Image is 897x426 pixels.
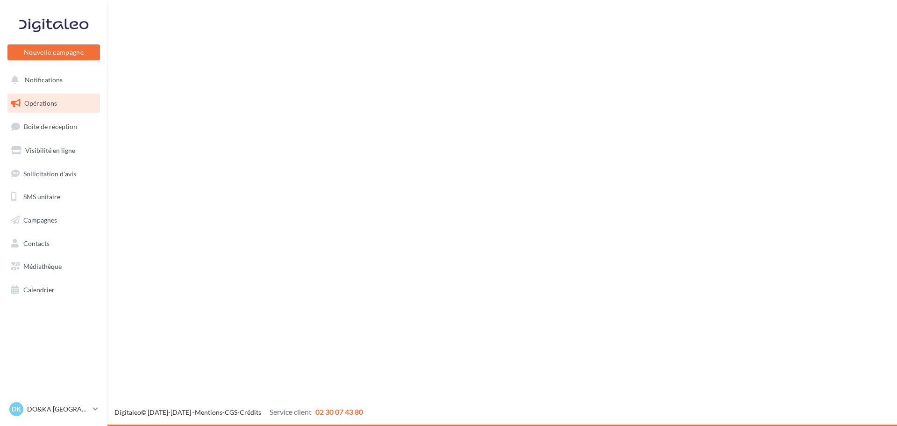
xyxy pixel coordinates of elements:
[23,216,57,224] span: Campagnes
[6,141,102,160] a: Visibilité en ligne
[23,262,62,270] span: Médiathèque
[6,210,102,230] a: Campagnes
[195,408,222,416] a: Mentions
[6,187,102,207] a: SMS unitaire
[24,99,57,107] span: Opérations
[23,169,76,177] span: Sollicitation d'avis
[23,239,50,247] span: Contacts
[6,116,102,137] a: Boîte de réception
[23,286,55,294] span: Calendrier
[12,404,21,414] span: DK
[25,76,63,84] span: Notifications
[6,280,102,300] a: Calendrier
[315,407,363,416] span: 02 30 07 43 80
[114,408,363,416] span: © [DATE]-[DATE] - - -
[270,407,312,416] span: Service client
[7,44,100,60] button: Nouvelle campagne
[225,408,237,416] a: CGS
[6,164,102,184] a: Sollicitation d'avis
[23,193,60,201] span: SMS unitaire
[7,400,100,418] a: DK DO&KA [GEOGRAPHIC_DATA]
[6,70,98,90] button: Notifications
[27,404,89,414] p: DO&KA [GEOGRAPHIC_DATA]
[24,123,77,130] span: Boîte de réception
[6,257,102,276] a: Médiathèque
[114,408,141,416] a: Digitaleo
[25,146,75,154] span: Visibilité en ligne
[6,234,102,253] a: Contacts
[6,94,102,113] a: Opérations
[240,408,261,416] a: Crédits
